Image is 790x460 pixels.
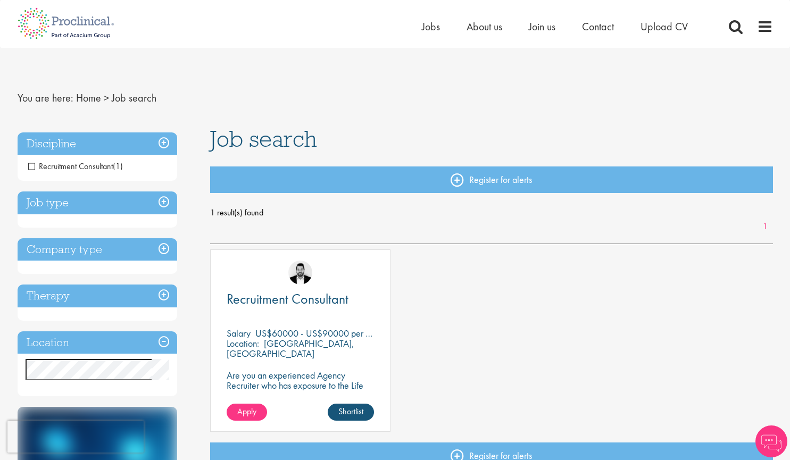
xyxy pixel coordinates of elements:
a: Join us [529,20,555,34]
span: Recruitment Consultant [227,290,348,308]
iframe: reCAPTCHA [7,421,144,453]
span: Apply [237,406,256,417]
p: Are you an experienced Agency Recruiter who has exposure to the Life Sciences market and looking ... [227,370,374,411]
h3: Location [18,331,177,354]
a: breadcrumb link [76,91,101,105]
h3: Job type [18,191,177,214]
a: Recruitment Consultant [227,292,374,306]
img: Ross Wilkings [288,261,312,285]
span: Job search [112,91,156,105]
span: Salary [227,327,251,339]
span: Recruitment Consultant [28,161,113,172]
h3: Company type [18,238,177,261]
a: Shortlist [328,404,374,421]
p: US$60000 - US$90000 per annum [255,327,389,339]
span: Location: [227,337,259,349]
span: Job search [210,124,317,153]
p: [GEOGRAPHIC_DATA], [GEOGRAPHIC_DATA] [227,337,354,359]
h3: Discipline [18,132,177,155]
span: You are here: [18,91,73,105]
span: (1) [113,161,123,172]
a: About us [467,20,502,34]
h3: Therapy [18,285,177,307]
a: Contact [582,20,614,34]
a: Jobs [422,20,440,34]
img: Chatbot [755,425,787,457]
a: Apply [227,404,267,421]
span: Recruitment Consultant [28,161,123,172]
span: 1 result(s) found [210,205,773,221]
a: 1 [758,221,773,233]
a: Register for alerts [210,166,773,193]
span: > [104,91,109,105]
a: Upload CV [641,20,688,34]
